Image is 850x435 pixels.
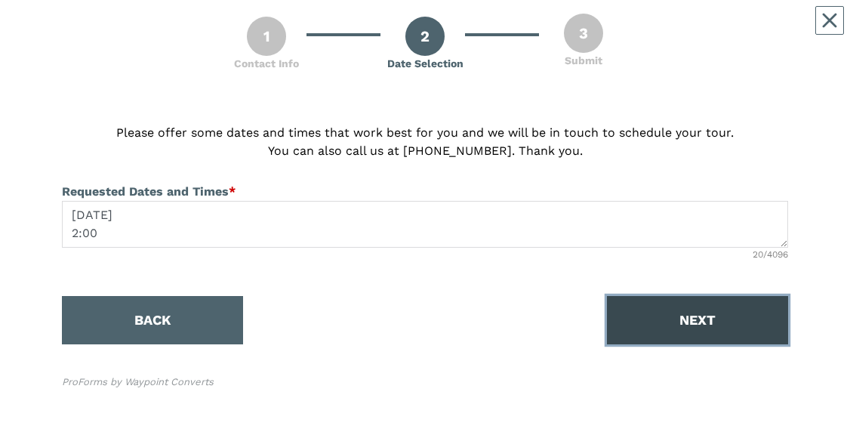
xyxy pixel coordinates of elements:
[234,56,299,72] div: Contact Info
[62,184,229,199] span: Requested Dates and Times
[565,53,602,69] div: Submit
[62,296,243,344] button: BACK
[387,56,463,72] div: Date Selection
[62,375,214,390] div: ProForms by Waypoint Converts
[62,201,788,248] textarea: [DATE] 2:00
[247,17,286,56] div: 1
[405,17,445,56] div: 2
[51,124,799,160] p: Please offer some dates and times that work best for you and we will be in touch to schedule your...
[564,14,603,53] div: 3
[815,6,844,35] button: Close
[607,296,788,344] button: NEXT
